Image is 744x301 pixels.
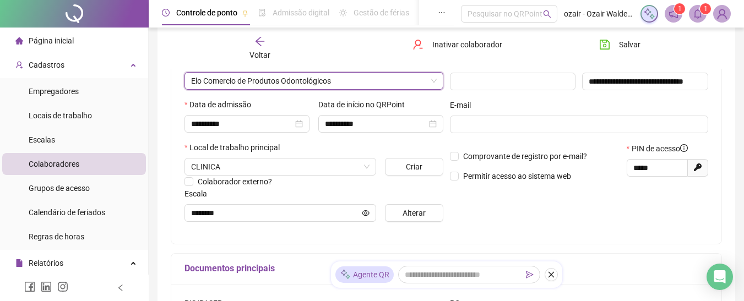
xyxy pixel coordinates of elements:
span: Gestão de férias [354,8,409,17]
span: send [526,271,534,278]
span: RUA VILAÇA, 394 - SÃO JOSE DOS CAMPOS-SP [191,158,370,175]
span: 1 [678,5,682,13]
label: Local de trabalho principal [184,141,287,154]
span: Escalas [29,135,55,144]
span: close [547,271,555,278]
span: file-done [258,9,266,17]
span: save [599,39,610,50]
span: user-add [15,61,23,69]
span: Elo Comercio de Produtos Odontológicos [191,73,437,89]
span: clock-circle [162,9,170,17]
span: left [117,284,124,292]
span: sun [339,9,347,17]
label: Data de admissão [184,98,258,111]
span: arrow-left [254,36,265,47]
div: Agente QR [335,266,394,283]
span: Cadastros [29,61,64,69]
span: instagram [57,281,68,292]
span: pushpin [242,10,248,17]
span: ellipsis [438,9,446,17]
sup: 1 [700,3,711,14]
span: eye [362,209,370,217]
label: Data de início no QRPoint [318,98,412,111]
span: Admissão digital [273,8,329,17]
span: Inativar colaborador [432,39,502,51]
button: Salvar [591,36,649,53]
span: bell [693,9,703,19]
label: E-mail [450,99,478,111]
span: Alterar [403,207,426,219]
img: 64663 [714,6,730,22]
span: Calendário de feriados [29,208,105,217]
img: sparkle-icon.fc2bf0ac1784a2077858766a79e2daf3.svg [643,8,655,20]
span: linkedin [41,281,52,292]
img: sparkle-icon.fc2bf0ac1784a2077858766a79e2daf3.svg [340,269,351,281]
span: Comprovante de registro por e-mail? [463,152,587,161]
span: Voltar [249,51,270,59]
span: search [543,10,551,18]
span: Grupos de acesso [29,184,90,193]
span: 1 [704,5,708,13]
span: Locais de trabalho [29,111,92,120]
button: Inativar colaborador [404,36,511,53]
span: Colaboradores [29,160,79,168]
span: Colaborador externo? [198,177,272,186]
span: Permitir acesso ao sistema web [463,172,571,180]
label: Escala [184,188,214,200]
span: ozair - Ozair Walder de [PERSON_NAME] [564,8,634,20]
span: PIN de acesso [632,143,688,155]
span: Salvar [619,39,640,51]
h5: Documentos principais [184,262,708,275]
span: user-delete [412,39,423,50]
span: home [15,37,23,45]
span: Empregadores [29,87,79,96]
span: Relatórios [29,259,63,267]
span: Regras de horas [29,232,84,241]
sup: 1 [674,3,685,14]
span: info-circle [680,144,688,152]
div: Open Intercom Messenger [707,264,733,290]
button: Alterar [385,204,443,222]
button: Criar [385,158,443,176]
span: notification [669,9,678,19]
span: Página inicial [29,36,74,45]
span: Controle de ponto [176,8,237,17]
span: Criar [406,161,422,173]
span: facebook [24,281,35,292]
span: file [15,259,23,267]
